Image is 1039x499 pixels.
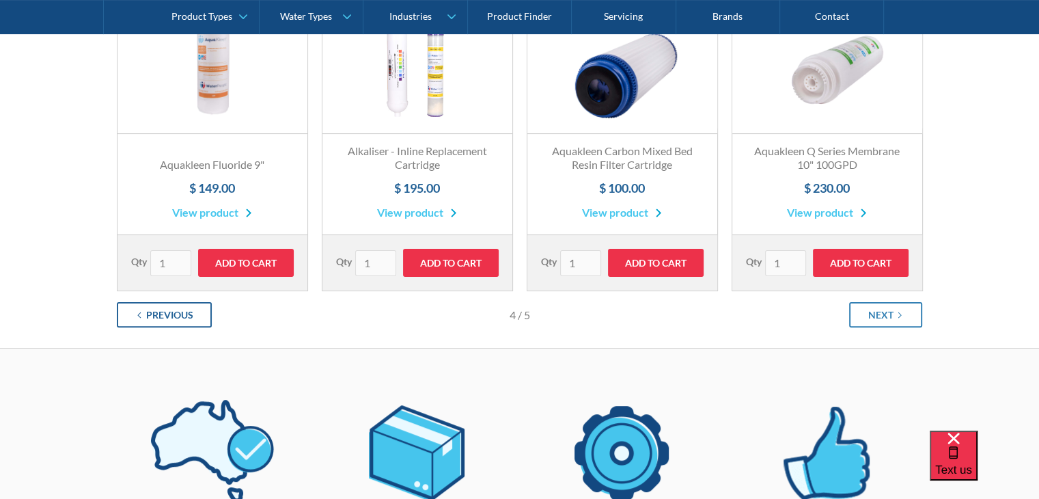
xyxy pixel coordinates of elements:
h4: $ 230.00 [746,179,909,198]
iframe: podium webchat widget bubble [930,431,1039,499]
h4: $ 149.00 [131,179,294,198]
label: Qty [131,254,147,269]
h3: Aquakleen Q Series Membrane 10" 100GPD [746,144,909,173]
a: Next Page [849,302,922,327]
div: Page 4 of 5 [389,307,650,323]
div: Industries [389,11,432,23]
h4: $ 100.00 [541,179,704,198]
div: Water Types [280,11,332,23]
input: Add to Cart [813,249,909,277]
h4: $ 195.00 [336,179,499,198]
a: View product [377,204,457,221]
input: Add to Cart [198,249,294,277]
div: Next [868,308,893,322]
h3: Alkaliser - Inline Replacement Cartridge [336,144,499,173]
h3: Aquakleen Fluoride 9" [131,158,294,172]
div: List [117,291,923,327]
input: Add to Cart [608,249,704,277]
div: Product Types [171,11,232,23]
a: View product [172,204,252,221]
label: Qty [746,254,762,269]
a: Previous Page [117,302,212,327]
h3: Aquakleen Carbon Mixed Bed Resin Filter Cartridge [541,144,704,173]
a: View product [582,204,662,221]
label: Qty [541,254,557,269]
label: Qty [336,254,352,269]
a: View product [787,204,867,221]
div: Previous [146,308,193,322]
input: Add to Cart [403,249,499,277]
